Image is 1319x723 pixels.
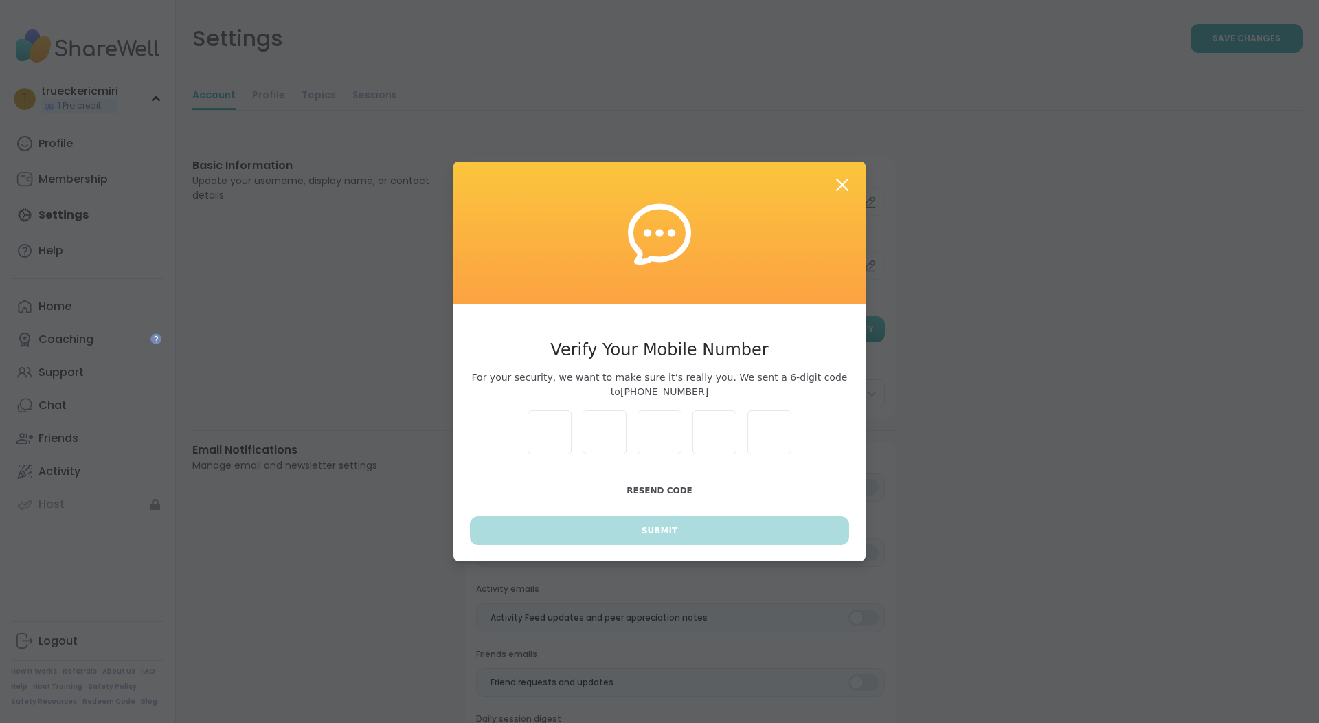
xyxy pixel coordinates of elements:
[150,333,161,344] iframe: Spotlight
[470,476,849,505] button: Resend Code
[642,524,677,537] span: Submit
[470,516,849,545] button: Submit
[627,486,692,496] span: Resend Code
[470,370,849,399] span: For your security, we want to make sure it’s really you. We sent a 6-digit code to [PHONE_NUMBER]
[470,337,849,362] h3: Verify Your Mobile Number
